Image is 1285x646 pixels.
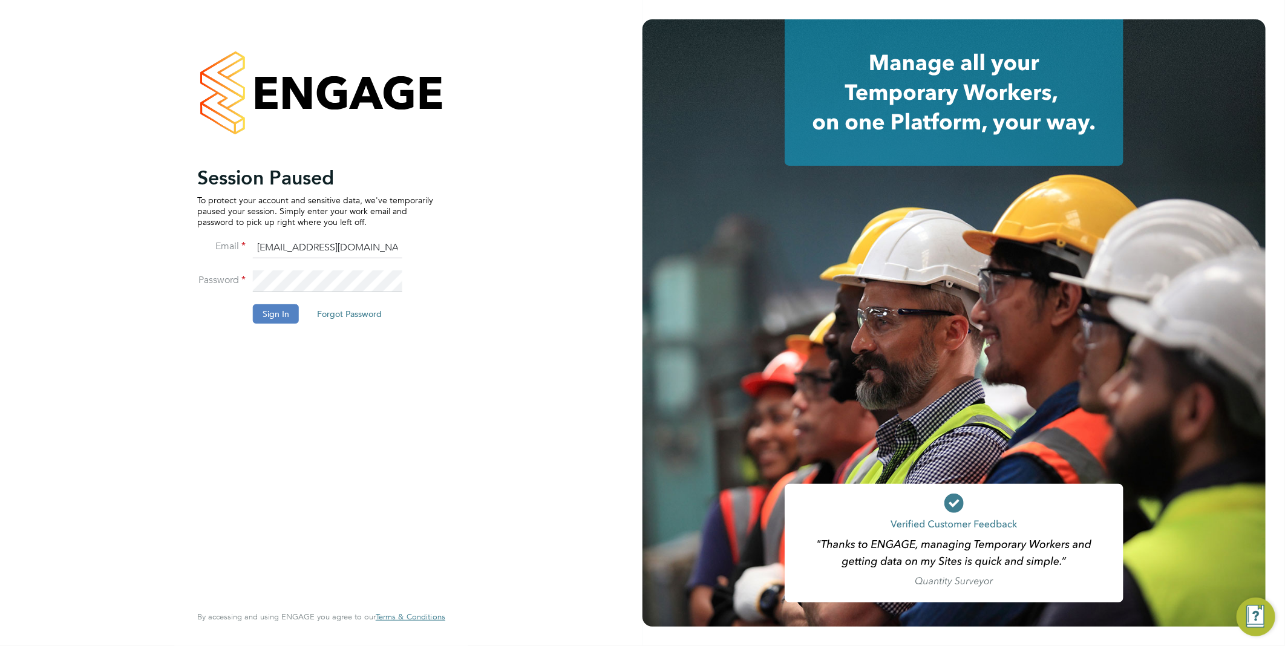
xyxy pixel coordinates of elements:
[197,274,246,287] label: Password
[253,304,299,324] button: Sign In
[197,240,246,253] label: Email
[197,195,433,228] p: To protect your account and sensitive data, we've temporarily paused your session. Simply enter y...
[197,612,445,622] span: By accessing and using ENGAGE you agree to our
[307,304,391,324] button: Forgot Password
[1237,598,1275,636] button: Engage Resource Center
[376,612,445,622] a: Terms & Conditions
[197,166,433,190] h2: Session Paused
[253,237,402,259] input: Enter your work email...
